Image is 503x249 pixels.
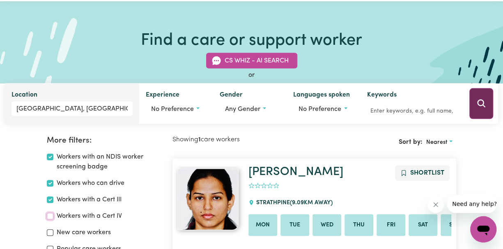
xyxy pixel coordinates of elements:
span: Need any help? [5,6,50,12]
span: No preference [299,106,341,113]
div: STRATHPINE [248,192,337,214]
li: Available on Wed [312,214,341,236]
label: Location [11,90,37,101]
label: Languages spoken [293,90,350,101]
div: add rating by typing an integer from 0 to 5 or pressing arrow keys [248,181,279,191]
li: Available on Sun [441,214,469,236]
li: Available on Fri [377,214,405,236]
label: Workers with a Cert IV [57,211,122,221]
li: Available on Sat [409,214,437,236]
div: or [5,70,498,80]
button: Worker gender preference [220,101,280,117]
span: No preference [151,106,194,113]
b: 1 [198,136,201,143]
li: Available on Tue [280,214,309,236]
span: Any gender [225,106,260,113]
iframe: Close message [427,196,444,213]
label: Experience [146,90,179,101]
button: Sort search results [423,136,456,149]
button: Worker experience options [146,101,207,117]
button: Add to shortlist [395,165,450,181]
label: New care workers [57,228,111,237]
label: Workers with an NDIS worker screening badge [57,152,163,172]
h1: Find a care or support worker [141,31,362,51]
span: ( 9.09 km away) [289,200,332,206]
img: View Kirti's profile [177,168,239,230]
h2: Showing care workers [172,136,314,144]
h2: More filters: [47,136,163,145]
a: [PERSON_NAME] [248,166,343,178]
label: Gender [220,90,243,101]
button: CS Whiz - AI Search [206,53,297,69]
span: Nearest [426,139,448,145]
li: Available on Mon [248,214,277,236]
a: Kirti [177,168,239,230]
label: Workers with a Cert III [57,195,122,205]
span: Shortlist [410,170,444,176]
input: Enter keywords, e.g. full name, interests [367,105,458,118]
button: Worker language preferences [293,101,354,117]
label: Keywords [367,90,397,101]
label: Workers who can drive [57,178,124,188]
button: Search [469,88,493,119]
input: Enter a suburb [11,101,133,116]
li: Available on Thu [345,214,373,236]
span: Sort by: [399,139,423,145]
iframe: Message from company [447,195,496,213]
iframe: Button to launch messaging window [470,216,496,242]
